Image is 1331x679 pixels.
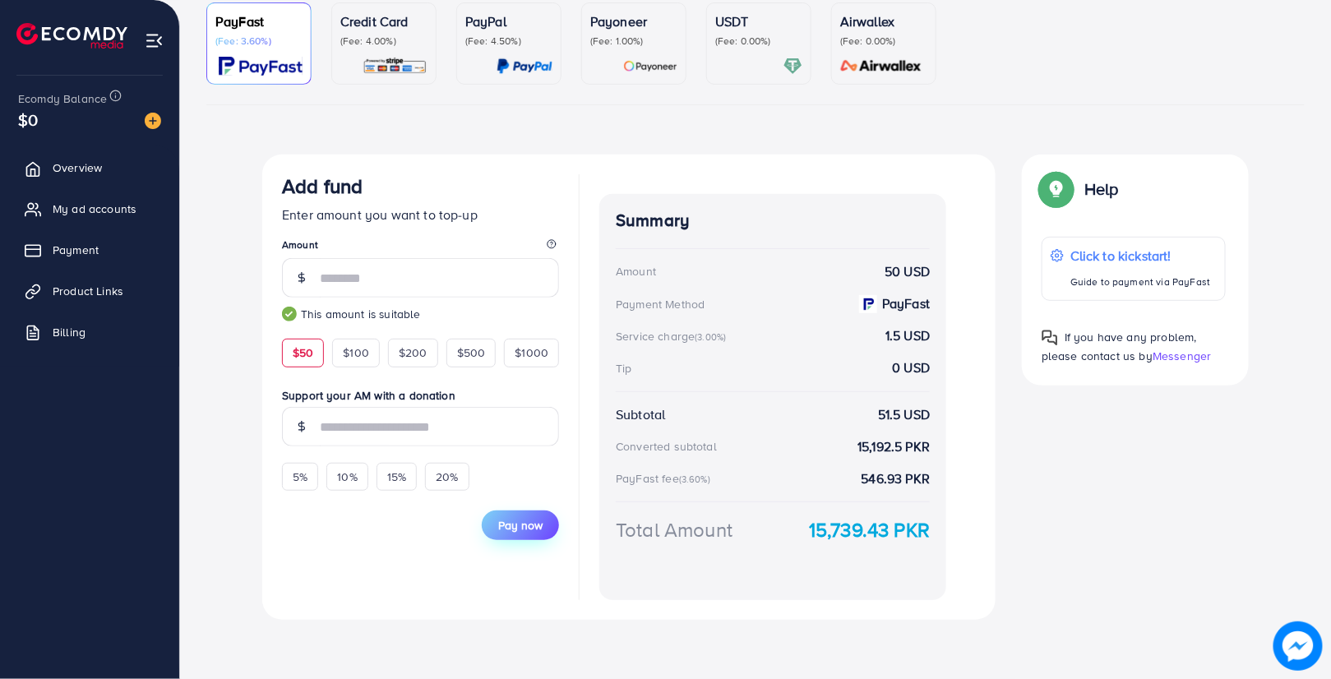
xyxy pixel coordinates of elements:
label: Support your AM with a donation [282,387,559,404]
span: Billing [53,324,85,340]
span: 5% [293,469,307,485]
span: Payment [53,242,99,258]
div: Tip [616,360,631,376]
p: (Fee: 4.50%) [465,35,552,48]
img: menu [145,31,164,50]
p: Credit Card [340,12,427,31]
strong: 51.5 USD [878,405,930,424]
img: logo [16,23,127,48]
a: Product Links [12,275,167,307]
span: If you have any problem, please contact us by [1042,329,1197,364]
h4: Summary [616,210,930,231]
h3: Add fund [282,174,363,198]
p: PayFast [215,12,303,31]
p: (Fee: 0.00%) [715,35,802,48]
p: Payoneer [590,12,677,31]
p: Airwallex [840,12,927,31]
p: (Fee: 0.00%) [840,35,927,48]
div: Amount [616,263,656,279]
small: (3.00%) [695,330,726,344]
button: Pay now [482,510,559,540]
img: card [219,57,303,76]
span: 20% [436,469,458,485]
span: Messenger [1153,348,1211,364]
strong: 50 USD [885,262,930,281]
span: Product Links [53,283,123,299]
strong: 546.93 PKR [862,469,931,488]
strong: 15,739.43 PKR [809,515,930,544]
div: Total Amount [616,515,733,544]
p: PayPal [465,12,552,31]
div: Converted subtotal [616,438,717,455]
span: My ad accounts [53,201,136,217]
p: Enter amount you want to top-up [282,205,559,224]
legend: Amount [282,238,559,258]
img: payment [859,295,877,313]
div: Payment Method [616,296,705,312]
img: card [623,57,677,76]
small: This amount is suitable [282,306,559,322]
div: Service charge [616,328,731,344]
span: $100 [343,344,369,361]
p: Click to kickstart! [1070,246,1210,266]
div: PayFast fee [616,470,715,487]
span: $50 [293,344,313,361]
strong: PayFast [882,294,930,313]
strong: 1.5 USD [885,326,930,345]
img: card [783,57,802,76]
div: Subtotal [616,405,665,424]
img: card [835,57,927,76]
small: (3.60%) [679,473,710,486]
span: $200 [399,344,427,361]
strong: 15,192.5 PKR [857,437,930,456]
a: Overview [12,151,167,184]
span: $500 [457,344,486,361]
img: card [497,57,552,76]
p: Guide to payment via PayFast [1070,272,1210,292]
p: (Fee: 3.60%) [215,35,303,48]
img: Popup guide [1042,330,1058,346]
span: $0 [18,108,38,132]
img: card [363,57,427,76]
img: guide [282,307,297,321]
p: (Fee: 1.00%) [590,35,677,48]
strong: 0 USD [892,358,930,377]
p: Help [1084,179,1119,199]
a: Payment [12,233,167,266]
img: Popup guide [1042,174,1071,204]
a: My ad accounts [12,192,167,225]
p: (Fee: 4.00%) [340,35,427,48]
img: image [1273,621,1323,671]
p: USDT [715,12,802,31]
span: Overview [53,159,102,176]
a: Billing [12,316,167,349]
span: 15% [387,469,406,485]
span: Pay now [498,517,543,533]
span: Ecomdy Balance [18,90,107,107]
img: image [145,113,161,129]
span: $1000 [515,344,548,361]
span: 10% [337,469,357,485]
